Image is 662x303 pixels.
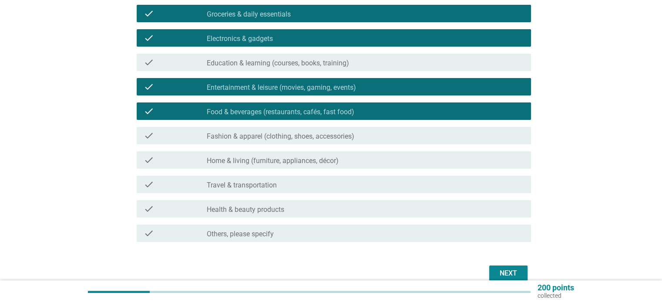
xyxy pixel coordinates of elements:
[144,228,154,238] i: check
[144,33,154,43] i: check
[489,266,528,281] button: Next
[144,204,154,214] i: check
[207,83,356,92] label: Entertainment & leisure (movies, gaming, events)
[207,230,274,238] label: Others, please specify
[144,57,154,68] i: check
[538,292,574,300] p: collected
[207,132,354,141] label: Fashion & apparel (clothing, shoes, accessories)
[207,157,339,165] label: Home & living (furniture, appliances, décor)
[144,82,154,92] i: check
[144,130,154,141] i: check
[207,10,291,19] label: Groceries & daily essentials
[144,8,154,19] i: check
[144,106,154,116] i: check
[207,34,273,43] label: Electronics & gadgets
[207,181,277,190] label: Travel & transportation
[496,268,521,279] div: Next
[207,205,284,214] label: Health & beauty products
[207,59,349,68] label: Education & learning (courses, books, training)
[207,108,354,116] label: Food & beverages (restaurants, cafés, fast food)
[144,155,154,165] i: check
[538,284,574,292] p: 200 points
[144,179,154,190] i: check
